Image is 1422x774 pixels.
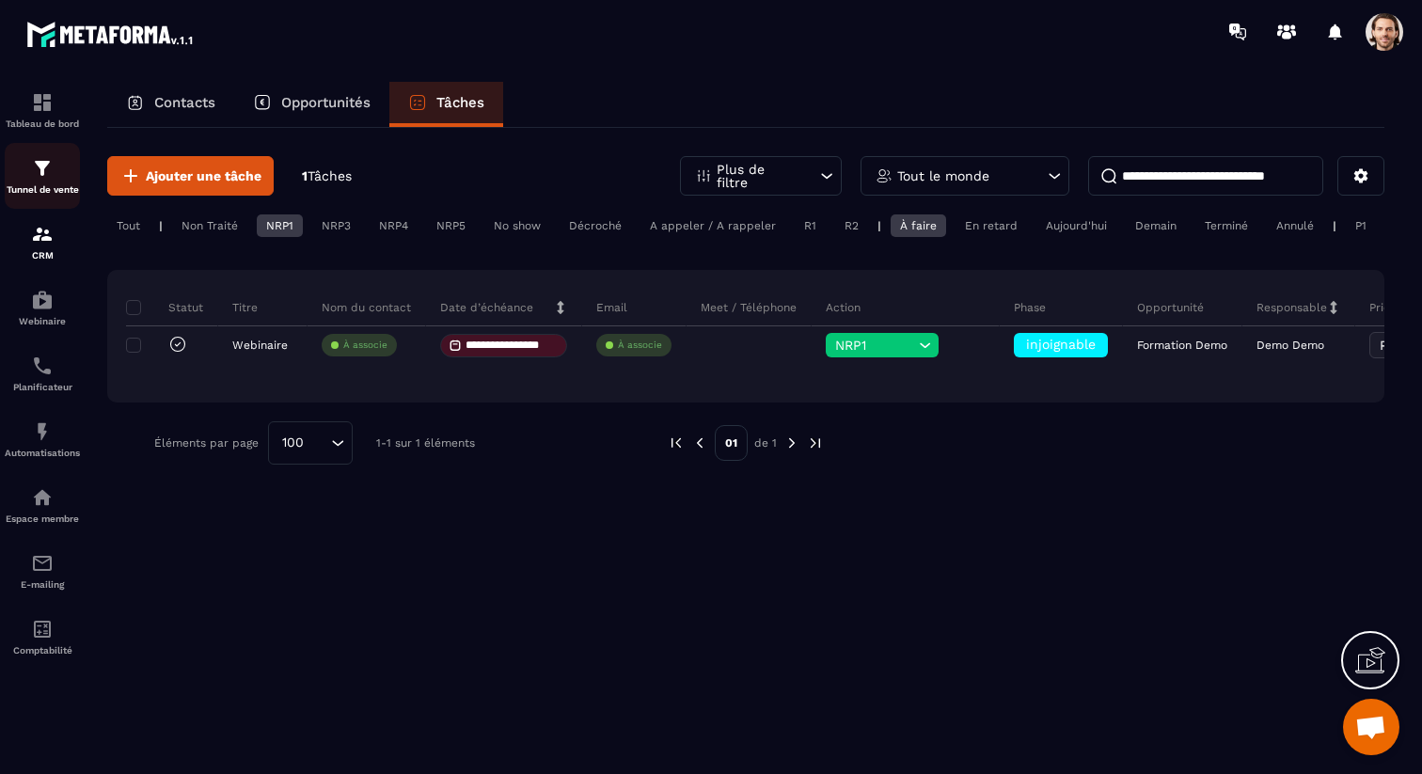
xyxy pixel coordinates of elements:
input: Search for option [310,433,326,453]
a: accountantaccountantComptabilité [5,604,80,670]
p: Date d’échéance [440,300,533,315]
div: En retard [956,214,1027,237]
img: scheduler [31,355,54,377]
span: Tâches [308,168,352,183]
div: Tout [107,214,150,237]
p: Comptabilité [5,645,80,656]
p: Email [596,300,627,315]
img: prev [691,434,708,451]
button: Ajouter une tâche [107,156,274,196]
div: Terminé [1195,214,1257,237]
a: automationsautomationsAutomatisations [5,406,80,472]
p: Opportunités [281,94,371,111]
div: Search for option [268,421,353,465]
p: Webinaire [5,316,80,326]
p: Statut [131,300,203,315]
img: formation [31,223,54,245]
p: Opportunité [1137,300,1204,315]
div: NRP4 [370,214,418,237]
div: Aujourd'hui [1036,214,1116,237]
a: Opportunités [234,82,389,127]
div: No show [484,214,550,237]
a: Ouvrir le chat [1343,699,1399,755]
p: Éléments par page [154,436,259,450]
div: Non Traité [172,214,247,237]
p: 1-1 sur 1 éléments [376,436,475,450]
p: Responsable [1256,300,1327,315]
span: Ajouter une tâche [146,166,261,185]
div: P1 [1346,214,1376,237]
p: Planificateur [5,382,80,392]
p: E-mailing [5,579,80,590]
img: automations [31,420,54,443]
div: Annulé [1267,214,1323,237]
div: NRP3 [312,214,360,237]
img: email [31,552,54,575]
div: Demain [1126,214,1186,237]
p: Titre [232,300,258,315]
p: Phase [1014,300,1046,315]
a: automationsautomationsWebinaire [5,275,80,340]
p: Contacts [154,94,215,111]
a: Tâches [389,82,503,127]
p: Formation Demo [1137,339,1227,352]
p: Action [826,300,861,315]
p: Nom du contact [322,300,411,315]
img: formation [31,91,54,114]
p: Tâches [436,94,484,111]
p: Tout le monde [897,169,989,182]
div: R1 [795,214,826,237]
img: formation [31,157,54,180]
p: 1 [302,167,352,185]
p: Demo Demo [1256,339,1324,352]
span: 100 [276,433,310,453]
span: NRP1 [835,338,914,353]
a: schedulerschedulerPlanificateur [5,340,80,406]
img: logo [26,17,196,51]
p: Tunnel de vente [5,184,80,195]
span: injoignable [1026,337,1096,352]
a: formationformationTableau de bord [5,77,80,143]
p: À associe [618,339,662,352]
img: prev [668,434,685,451]
p: Priorité [1369,300,1409,315]
p: Plus de filtre [717,163,799,189]
img: automations [31,289,54,311]
a: emailemailE-mailing [5,538,80,604]
a: formationformationCRM [5,209,80,275]
p: | [159,219,163,232]
p: Tableau de bord [5,118,80,129]
div: Décroché [560,214,631,237]
p: 01 [715,425,748,461]
p: Meet / Téléphone [701,300,797,315]
p: de 1 [754,435,777,450]
p: Automatisations [5,448,80,458]
a: formationformationTunnel de vente [5,143,80,209]
p: À associe [343,339,387,352]
div: À faire [891,214,946,237]
img: next [783,434,800,451]
div: R2 [835,214,868,237]
p: Espace membre [5,513,80,524]
div: A appeler / A rappeler [640,214,785,237]
img: next [807,434,824,451]
img: accountant [31,618,54,640]
p: Webinaire [232,339,288,352]
p: | [877,219,881,232]
a: automationsautomationsEspace membre [5,472,80,538]
img: automations [31,486,54,509]
p: | [1333,219,1336,232]
a: Contacts [107,82,234,127]
div: NRP5 [427,214,475,237]
div: NRP1 [257,214,303,237]
p: CRM [5,250,80,261]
